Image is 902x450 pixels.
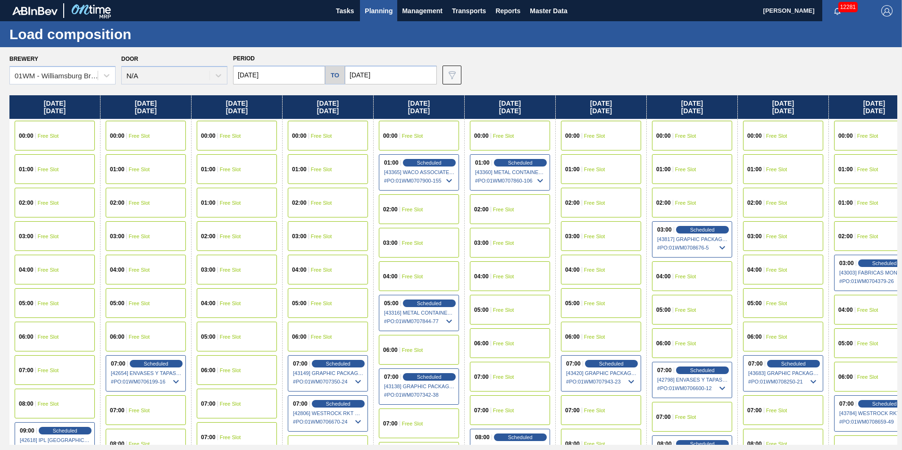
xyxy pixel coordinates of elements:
[838,167,853,172] span: 01:00
[747,267,762,273] span: 04:00
[675,274,696,279] span: Free Slot
[110,408,125,413] span: 07:00
[384,175,455,186] span: # PO : 01WM0707900-155
[383,347,398,353] span: 06:00
[201,300,216,306] span: 04:00
[12,7,58,15] img: TNhmsLtSVTkK8tSr43FrP2fwEKptu5GPRR3wAAAABJRU5ErkJggg==
[657,441,672,447] span: 08:00
[493,207,514,212] span: Free Slot
[38,267,59,273] span: Free Slot
[690,441,715,447] span: Scheduled
[599,361,624,367] span: Scheduled
[129,334,150,340] span: Free Slot
[766,133,787,139] span: Free Slot
[565,300,580,306] span: 05:00
[675,341,696,346] span: Free Slot
[402,421,423,426] span: Free Slot
[38,133,59,139] span: Free Slot
[474,307,489,313] span: 05:00
[220,434,241,440] span: Free Slot
[111,376,182,387] span: # PO : 01WM0706199-16
[311,300,332,306] span: Free Slot
[19,367,33,373] span: 07:00
[293,410,364,416] span: [42806] WESTROCK RKT COMPANY CORRUGATE - 0008307379
[508,434,533,440] span: Scheduled
[129,267,150,273] span: Free Slot
[839,260,854,266] span: 03:00
[657,242,728,253] span: # PO : 01WM0708676-5
[15,72,99,80] div: 01WM - Williamsburg Brewery
[508,160,533,166] span: Scheduled
[838,233,853,239] span: 02:00
[584,200,605,206] span: Free Slot
[748,370,819,376] span: [43683] GRAPHIC PACKAGING INTERNATIONA - 0008221069
[872,260,897,266] span: Scheduled
[857,307,878,313] span: Free Slot
[747,233,762,239] span: 03:00
[111,361,125,367] span: 07:00
[493,307,514,313] span: Free Slot
[446,69,458,81] img: icon-filter-gray
[656,341,671,346] span: 06:00
[766,167,787,172] span: Free Slot
[493,133,514,139] span: Free Slot
[565,408,580,413] span: 07:00
[9,29,177,40] h1: Load composition
[475,169,546,175] span: [43360] METAL CONTAINER CORPORATION - 0008219743
[220,334,241,340] span: Free Slot
[201,233,216,239] span: 02:00
[475,434,490,440] span: 08:00
[584,334,605,340] span: Free Slot
[556,95,646,119] div: [DATE] [DATE]
[311,334,332,340] span: Free Slot
[374,95,464,119] div: [DATE] [DATE]
[584,233,605,239] span: Free Slot
[110,167,125,172] span: 01:00
[233,55,255,62] span: Period
[220,367,241,373] span: Free Slot
[838,200,853,206] span: 01:00
[220,233,241,239] span: Free Slot
[192,95,282,119] div: [DATE] [DATE]
[530,5,567,17] span: Master Data
[675,133,696,139] span: Free Slot
[857,167,878,172] span: Free Slot
[838,2,858,12] span: 12281
[365,5,393,17] span: Planning
[292,233,307,239] span: 03:00
[293,376,364,387] span: # PO : 01WM0707350-24
[675,200,696,206] span: Free Slot
[129,441,150,447] span: Free Slot
[657,367,672,373] span: 07:00
[475,160,490,166] span: 01:00
[565,441,580,447] span: 08:00
[283,95,373,119] div: [DATE] [DATE]
[292,167,307,172] span: 01:00
[565,133,580,139] span: 00:00
[9,56,38,62] label: Brewery
[838,341,853,346] span: 05:00
[475,175,546,186] span: # PO : 01WM0707860-106
[402,240,423,246] span: Free Slot
[474,240,489,246] span: 03:00
[38,367,59,373] span: Free Slot
[110,233,125,239] span: 03:00
[584,167,605,172] span: Free Slot
[584,441,605,447] span: Free Slot
[493,374,514,380] span: Free Slot
[201,133,216,139] span: 00:00
[110,334,125,340] span: 06:00
[766,441,787,447] span: Free Slot
[331,72,339,79] h5: to
[675,167,696,172] span: Free Slot
[293,370,364,376] span: [43149] GRAPHIC PACKAGING INTERNATIONA - 0008221069
[384,383,455,389] span: [43138] GRAPHIC PACKAGING INTERNATIONA - 0008221069
[220,133,241,139] span: Free Slot
[384,310,455,316] span: [43316] METAL CONTAINER CORPORATION - 0008219743
[584,267,605,273] span: Free Slot
[839,401,854,407] span: 07:00
[38,233,59,239] span: Free Slot
[747,167,762,172] span: 01:00
[19,300,33,306] span: 05:00
[201,167,216,172] span: 01:00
